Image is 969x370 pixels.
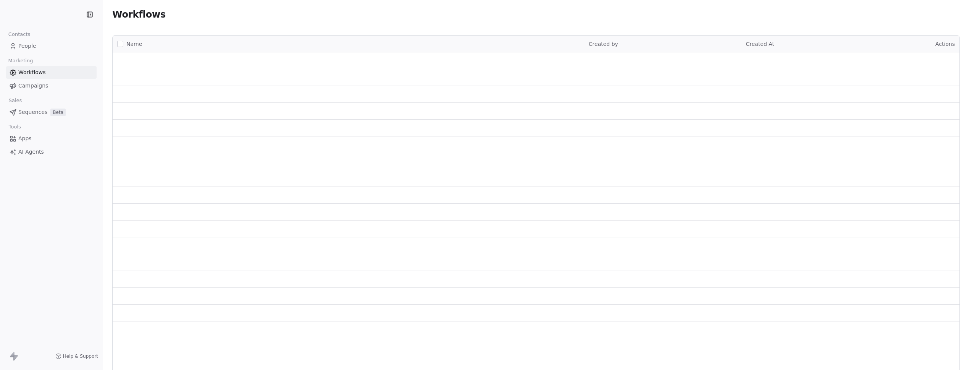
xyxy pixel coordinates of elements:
span: Help & Support [63,353,98,359]
span: Campaigns [18,82,48,90]
span: Apps [18,135,32,143]
span: Actions [935,41,955,47]
span: Tools [5,121,24,133]
span: Marketing [5,55,36,67]
a: People [6,40,97,52]
span: Sequences [18,108,47,116]
span: Created by [589,41,618,47]
span: Workflows [18,68,46,76]
span: AI Agents [18,148,44,156]
span: Name [126,40,142,48]
a: SequencesBeta [6,106,97,118]
span: People [18,42,36,50]
span: Beta [50,109,66,116]
a: Help & Support [55,353,98,359]
span: Workflows [112,9,166,20]
span: Sales [5,95,25,106]
a: Workflows [6,66,97,79]
a: Campaigns [6,80,97,92]
span: Contacts [5,29,34,40]
span: Created At [746,41,774,47]
a: AI Agents [6,146,97,158]
a: Apps [6,132,97,145]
